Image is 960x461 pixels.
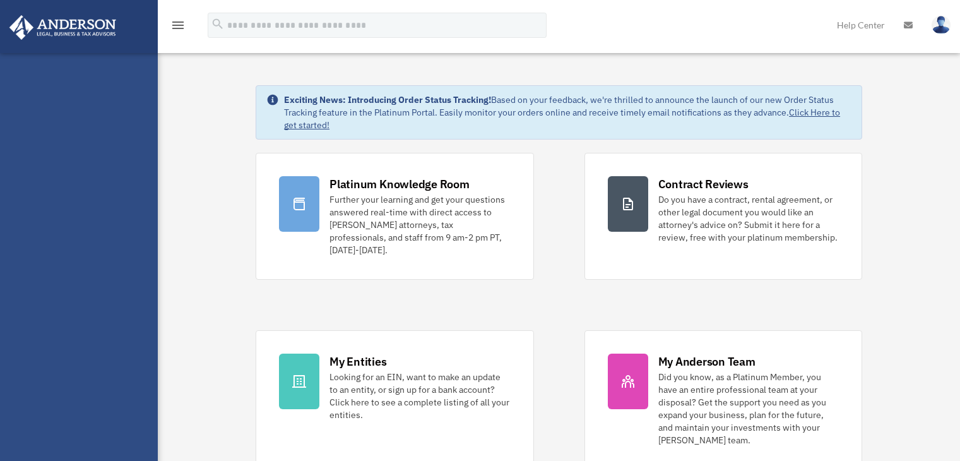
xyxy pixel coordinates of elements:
[6,15,120,40] img: Anderson Advisors Platinum Portal
[329,371,510,421] div: Looking for an EIN, want to make an update to an entity, or sign up for a bank account? Click her...
[932,16,951,34] img: User Pic
[658,193,839,244] div: Do you have a contract, rental agreement, or other legal document you would like an attorney's ad...
[329,176,470,192] div: Platinum Knowledge Room
[584,153,862,280] a: Contract Reviews Do you have a contract, rental agreement, or other legal document you would like...
[658,371,839,446] div: Did you know, as a Platinum Member, you have an entire professional team at your disposal? Get th...
[329,354,386,369] div: My Entities
[658,176,749,192] div: Contract Reviews
[170,22,186,33] a: menu
[256,153,533,280] a: Platinum Knowledge Room Further your learning and get your questions answered real-time with dire...
[658,354,756,369] div: My Anderson Team
[284,107,840,131] a: Click Here to get started!
[329,193,510,256] div: Further your learning and get your questions answered real-time with direct access to [PERSON_NAM...
[170,18,186,33] i: menu
[284,94,491,105] strong: Exciting News: Introducing Order Status Tracking!
[211,17,225,31] i: search
[284,93,851,131] div: Based on your feedback, we're thrilled to announce the launch of our new Order Status Tracking fe...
